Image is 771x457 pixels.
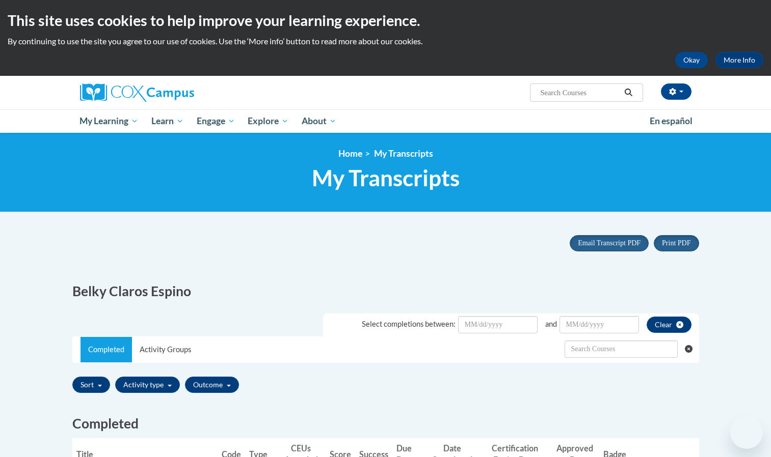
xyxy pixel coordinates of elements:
[654,235,699,251] button: Print PDF
[565,340,678,358] input: Search Withdrawn Transcripts
[578,239,641,247] span: Email Transcript PDF
[545,320,557,328] span: and
[197,115,235,127] span: Engage
[661,83,692,100] button: Account Settings
[79,115,138,127] span: My Learning
[151,115,183,127] span: Learn
[8,36,763,47] p: By continuing to use the site you agree to our use of cookies. Use the ‘More info’ button to read...
[72,377,110,393] button: Sort
[72,282,378,301] h2: Belky Claros Espino
[8,10,763,31] h2: This site uses cookies to help improve your learning experience.
[730,416,763,449] iframe: Button to launch messaging window
[458,316,538,333] input: Date Input
[675,52,708,68] button: Okay
[248,115,288,127] span: Explore
[374,148,433,159] span: My Transcripts
[80,83,194,102] img: Cox Campus
[190,109,242,133] a: Engage
[302,115,336,127] span: About
[560,316,639,333] input: Date Input
[643,110,699,132] a: En español
[185,377,239,393] button: Outcome
[241,109,295,133] a: Explore
[73,109,145,133] a: My Learning
[650,116,693,126] span: En español
[65,109,707,133] div: Main menu
[115,377,180,393] button: Activity type
[312,164,460,191] span: My Transcripts
[338,148,362,159] a: Home
[662,239,690,247] span: Print PDF
[715,52,763,68] a: More Info
[72,414,699,433] h2: Completed
[81,337,132,362] a: Completed
[362,320,456,328] span: Select completions between:
[132,337,199,362] a: Activity Groups
[621,87,636,99] button: Search
[570,235,649,251] button: Email Transcript PDF
[647,317,692,333] button: clear
[539,87,621,99] input: Search Courses
[685,337,699,361] button: Clear searching
[145,109,190,133] a: Learn
[80,83,274,102] a: Cox Campus
[295,109,343,133] a: About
